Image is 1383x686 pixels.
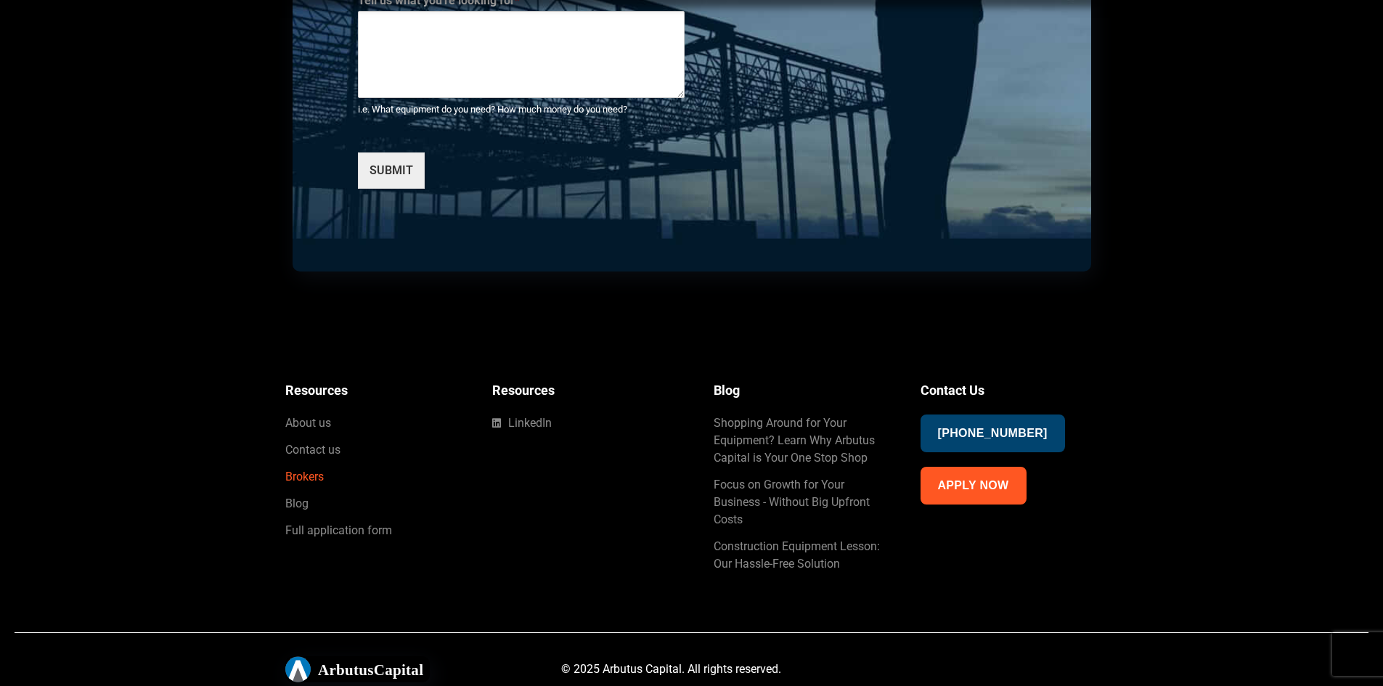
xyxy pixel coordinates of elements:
[714,380,892,400] h5: Blog
[921,380,1098,400] h5: Contact Us
[358,104,685,116] div: i.e. What equipment do you need? How much money do you need?
[505,415,552,432] span: LinkedIn
[285,522,463,539] a: Full application form
[285,415,463,432] a: About us
[921,415,1065,452] a: [PHONE_NUMBER]
[285,380,463,400] h5: Resources
[714,415,892,467] a: Shopping Around for Your Equipment? Learn Why Arbutus Capital is Your One Stop Shop
[358,152,425,189] button: SUBMIT
[714,476,892,528] a: Focus on Growth for Your Business - Without Big Upfront Costs
[285,468,463,486] a: Brokers
[285,415,331,432] span: About us
[561,662,781,676] span: © 2025 Arbutus Capital. All rights reserved.
[285,495,309,513] span: Blog
[714,538,892,573] a: Construction Equipment Lesson: Our Hassle-Free Solution
[938,423,1048,444] span: [PHONE_NUMBER]
[285,468,324,486] span: Brokers
[492,415,685,432] a: LinkedIn
[938,475,1009,496] span: Apply Now
[285,495,463,513] a: Blog
[285,522,392,539] span: Full application form
[921,467,1027,505] a: Apply Now
[285,441,463,459] a: Contact us
[285,441,340,459] span: Contact us
[492,380,685,400] h5: Resources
